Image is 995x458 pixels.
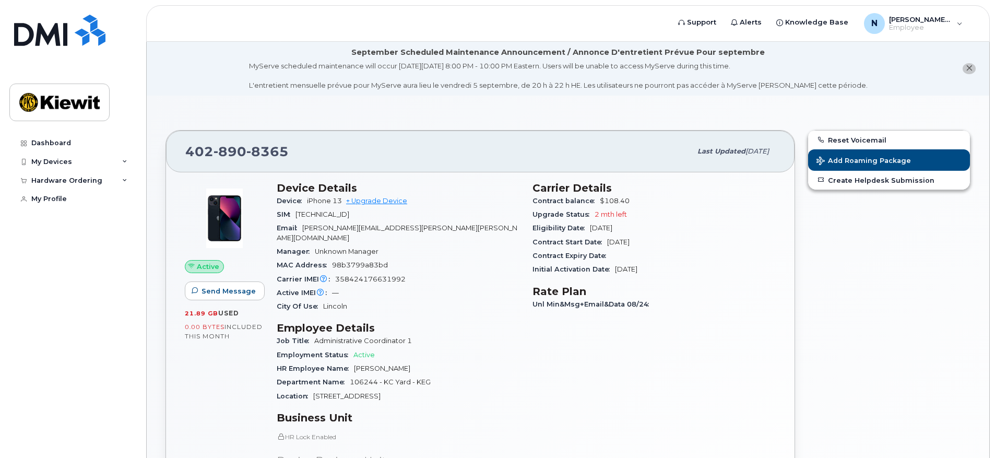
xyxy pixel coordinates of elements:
[277,248,315,255] span: Manager
[600,197,630,205] span: $108.40
[532,238,607,246] span: Contract Start Date
[315,248,378,255] span: Unknown Manager
[808,171,970,190] a: Create Helpdesk Submission
[950,413,987,450] iframe: Messenger Launcher
[332,261,388,269] span: 98b3799a83bd
[532,252,611,260] span: Contract Expiry Date
[277,337,314,345] span: Job Title
[816,157,911,167] span: Add Roaming Package
[185,310,218,317] span: 21.89 GB
[277,224,517,241] span: [PERSON_NAME][EMAIL_ADDRESS][PERSON_NAME][PERSON_NAME][DOMAIN_NAME]
[277,224,302,232] span: Email
[532,265,615,273] span: Initial Activation Date
[193,187,256,250] img: image20231002-3703462-1ig824h.jpeg
[277,432,520,441] p: HR Lock Enabled
[350,378,431,386] span: 106244 - KC Yard - KEG
[295,210,349,218] span: [TECHNICAL_ID]
[185,144,289,159] span: 402
[218,309,239,317] span: used
[532,197,600,205] span: Contract balance
[346,197,407,205] a: + Upgrade Device
[615,265,637,273] span: [DATE]
[185,323,224,331] span: 0.00 Bytes
[313,392,381,400] span: [STREET_ADDRESS]
[249,61,868,90] div: MyServe scheduled maintenance will occur [DATE][DATE] 8:00 PM - 10:00 PM Eastern. Users will be u...
[277,182,520,194] h3: Device Details
[277,210,295,218] span: SIM
[277,197,307,205] span: Device
[532,300,654,308] span: Unl Min&Msg+Email&Data 08/24
[202,286,256,296] span: Send Message
[277,322,520,334] h3: Employee Details
[277,275,335,283] span: Carrier IMEI
[246,144,289,159] span: 8365
[354,365,410,372] span: [PERSON_NAME]
[197,262,219,272] span: Active
[277,289,332,297] span: Active IMEI
[214,144,246,159] span: 890
[277,261,332,269] span: MAC Address
[532,210,595,218] span: Upgrade Status
[277,412,520,424] h3: Business Unit
[532,285,776,298] h3: Rate Plan
[277,365,354,372] span: HR Employee Name
[277,351,353,359] span: Employment Status
[277,392,313,400] span: Location
[307,197,342,205] span: iPhone 13
[323,302,347,310] span: Lincoln
[185,323,263,340] span: included this month
[745,147,769,155] span: [DATE]
[353,351,375,359] span: Active
[277,378,350,386] span: Department Name
[590,224,612,232] span: [DATE]
[697,147,745,155] span: Last updated
[963,63,976,74] button: close notification
[607,238,630,246] span: [DATE]
[351,47,765,58] div: September Scheduled Maintenance Announcement / Annonce D'entretient Prévue Pour septembre
[332,289,339,297] span: —
[808,131,970,149] button: Reset Voicemail
[277,302,323,310] span: City Of Use
[808,149,970,171] button: Add Roaming Package
[335,275,406,283] span: 358424176631992
[314,337,412,345] span: Administrative Coordinator 1
[532,224,590,232] span: Eligibility Date
[532,182,776,194] h3: Carrier Details
[595,210,627,218] span: 2 mth left
[185,281,265,300] button: Send Message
